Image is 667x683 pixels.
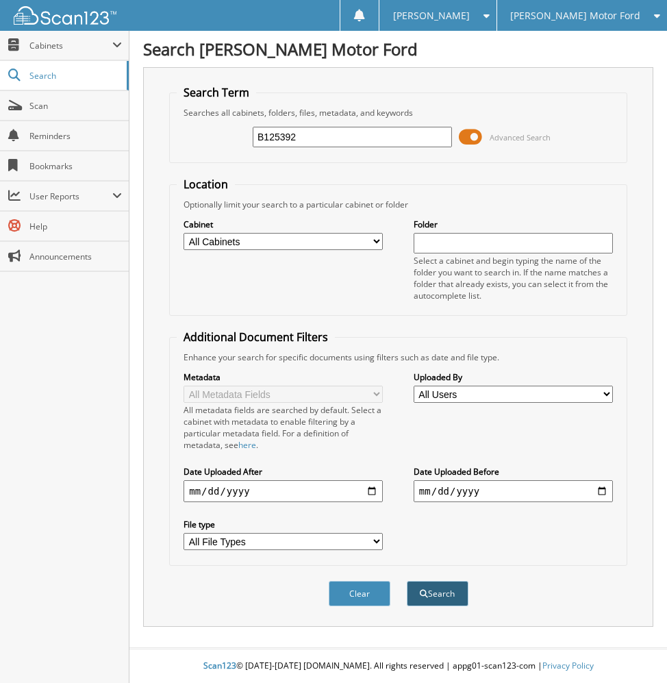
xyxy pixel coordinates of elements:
iframe: Chat Widget [599,617,667,683]
div: Enhance your search for specific documents using filters such as date and file type. [177,351,620,363]
h1: Search [PERSON_NAME] Motor Ford [143,38,653,60]
div: All metadata fields are searched by default. Select a cabinet with metadata to enable filtering b... [184,404,383,451]
span: [PERSON_NAME] Motor Ford [510,12,640,20]
legend: Additional Document Filters [177,330,335,345]
span: Help [29,221,122,232]
button: Search [407,581,468,606]
span: Bookmarks [29,160,122,172]
input: start [184,480,383,502]
legend: Search Term [177,85,256,100]
a: Privacy Policy [542,660,594,671]
span: Reminders [29,130,122,142]
legend: Location [177,177,235,192]
label: Cabinet [184,219,383,230]
span: User Reports [29,190,112,202]
div: Optionally limit your search to a particular cabinet or folder [177,199,620,210]
div: Select a cabinet and begin typing the name of the folder you want to search in. If the name match... [414,255,613,301]
button: Clear [329,581,390,606]
img: scan123-logo-white.svg [14,6,116,25]
label: Folder [414,219,613,230]
span: Cabinets [29,40,112,51]
span: Scan [29,100,122,112]
span: Advanced Search [490,132,551,142]
span: Search [29,70,120,82]
a: here [238,439,256,451]
label: Date Uploaded After [184,466,383,477]
span: Scan123 [203,660,236,671]
label: Uploaded By [414,371,613,383]
span: [PERSON_NAME] [393,12,470,20]
label: Date Uploaded Before [414,466,613,477]
input: end [414,480,613,502]
span: Announcements [29,251,122,262]
div: © [DATE]-[DATE] [DOMAIN_NAME]. All rights reserved | appg01-scan123-com | [129,649,667,683]
label: Metadata [184,371,383,383]
div: Searches all cabinets, folders, files, metadata, and keywords [177,107,620,119]
label: File type [184,519,383,530]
